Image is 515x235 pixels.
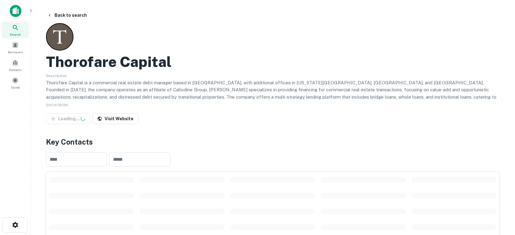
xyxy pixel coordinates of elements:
h2: Thorofare Capital [46,53,172,71]
a: Visit Website [92,113,138,124]
span: Description [46,74,67,78]
h4: Key Contacts [46,136,499,147]
p: Thorofare Capital is a commercial real estate debt manager based in [GEOGRAPHIC_DATA], with addit... [46,79,499,115]
span: SHOW MORE [46,103,69,107]
span: Saved [11,85,20,90]
a: Saved [2,75,29,91]
span: Contacts [9,67,21,72]
a: Borrowers [2,39,29,56]
button: Back to search [45,10,89,21]
span: Borrowers [8,50,23,54]
span: Search [10,32,21,37]
iframe: Chat Widget [485,186,515,216]
img: capitalize-icon.png [10,5,21,17]
a: Contacts [2,57,29,73]
a: Search [2,22,29,38]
